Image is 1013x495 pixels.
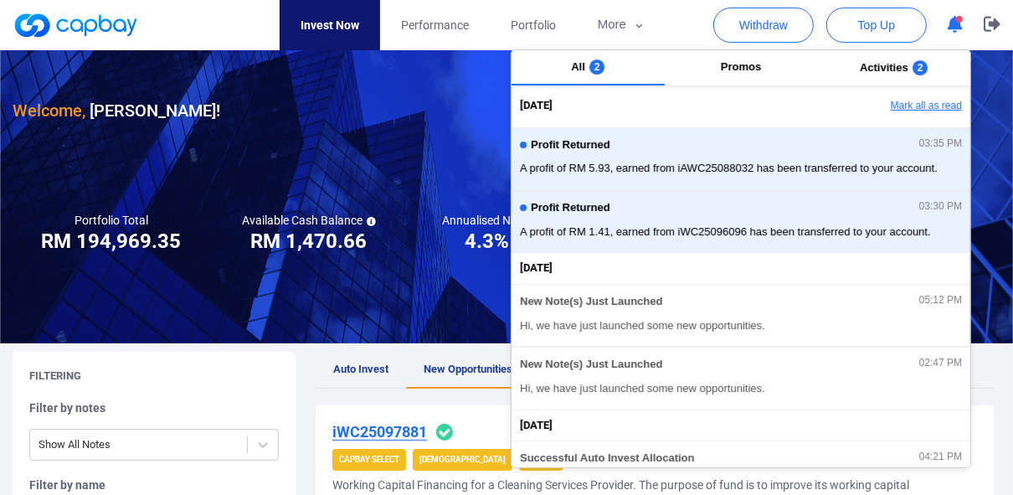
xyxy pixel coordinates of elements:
[511,16,556,34] span: Portfolio
[29,477,279,492] h5: Filter by name
[512,50,665,85] button: All2
[520,160,962,177] span: A profit of RM 5.93, earned from iAWC25088032 has been transferred to your account.
[919,201,962,213] span: 03:30 PM
[520,260,553,277] span: [DATE]
[713,8,814,43] button: Withdraw
[520,97,553,115] span: [DATE]
[589,59,605,75] span: 2
[333,363,388,375] span: Auto Invest
[826,8,927,43] button: Top Up
[520,224,962,240] span: A profit of RM 1.41, earned from iWC25096096 has been transferred to your account.
[512,190,970,253] button: Profit Returned03:30 PMA profit of RM 1.41, earned from iWC25096096 has been transferred to your ...
[512,127,970,190] button: Profit Returned03:35 PMA profit of RM 5.93, earned from iAWC25088032 has been transferred to your...
[919,138,962,150] span: 03:35 PM
[520,417,553,435] span: [DATE]
[42,228,182,255] h3: RM 194,969.35
[520,296,662,308] span: New Note(s) Just Launched
[29,369,81,384] h5: Filtering
[571,60,585,73] span: All
[919,358,962,369] span: 02:47 PM
[913,60,928,75] span: 2
[424,363,512,375] span: New Opportunities
[520,452,695,465] span: Successful Auto Invest Allocation
[919,451,962,463] span: 04:21 PM
[817,50,970,85] button: Activities2
[919,295,962,307] span: 05:12 PM
[790,92,970,121] button: Mark all as read
[401,16,469,34] span: Performance
[721,60,761,73] span: Promos
[512,284,970,347] button: New Note(s) Just Launched05:12 PMHi, we have just launched some new opportunities.
[858,17,895,34] span: Top Up
[419,455,506,464] strong: [DEMOGRAPHIC_DATA]
[531,139,610,152] span: Profit Returned
[75,213,148,228] h5: Portfolio Total
[520,317,962,334] span: Hi, we have just launched some new opportunities.
[332,423,427,441] u: iWC25097881
[13,101,85,121] span: Welcome,
[520,358,662,371] span: New Note(s) Just Launched
[465,228,548,255] h3: 4.3% p.a.
[29,400,279,415] h5: Filter by notes
[243,213,376,228] h5: Available Cash Balance
[251,228,368,255] h3: RM 1,470.66
[520,380,962,397] span: Hi, we have just launched some new opportunities.
[665,50,818,85] button: Promos
[531,202,610,214] span: Profit Returned
[13,97,220,124] h3: [PERSON_NAME] !
[339,455,399,464] strong: CapBay Select
[860,61,908,74] span: Activities
[512,347,970,410] button: New Note(s) Just Launched02:47 PMHi, we have just launched some new opportunities.
[442,213,571,228] h5: Annualised Net Return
